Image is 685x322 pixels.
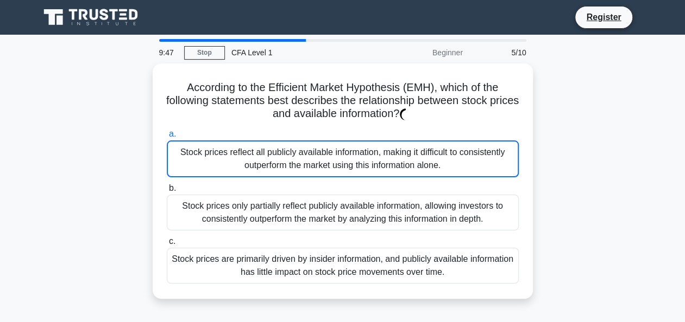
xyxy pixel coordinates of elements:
h5: According to the Efficient Market Hypothesis (EMH), which of the following statements best descri... [166,81,520,121]
div: Stock prices reflect all publicly available information, making it difficult to consistently outp... [167,140,519,177]
span: c. [169,236,175,246]
div: Stock prices are primarily driven by insider information, and publicly available information has ... [167,248,519,284]
div: 5/10 [469,42,533,63]
a: Stop [184,46,225,60]
div: Stock prices only partially reflect publicly available information, allowing investors to consist... [167,195,519,230]
div: CFA Level 1 [225,42,374,63]
div: 9:47 [153,42,184,63]
span: b. [169,183,176,192]
div: Beginner [374,42,469,63]
a: Register [580,10,627,24]
span: a. [169,129,176,138]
